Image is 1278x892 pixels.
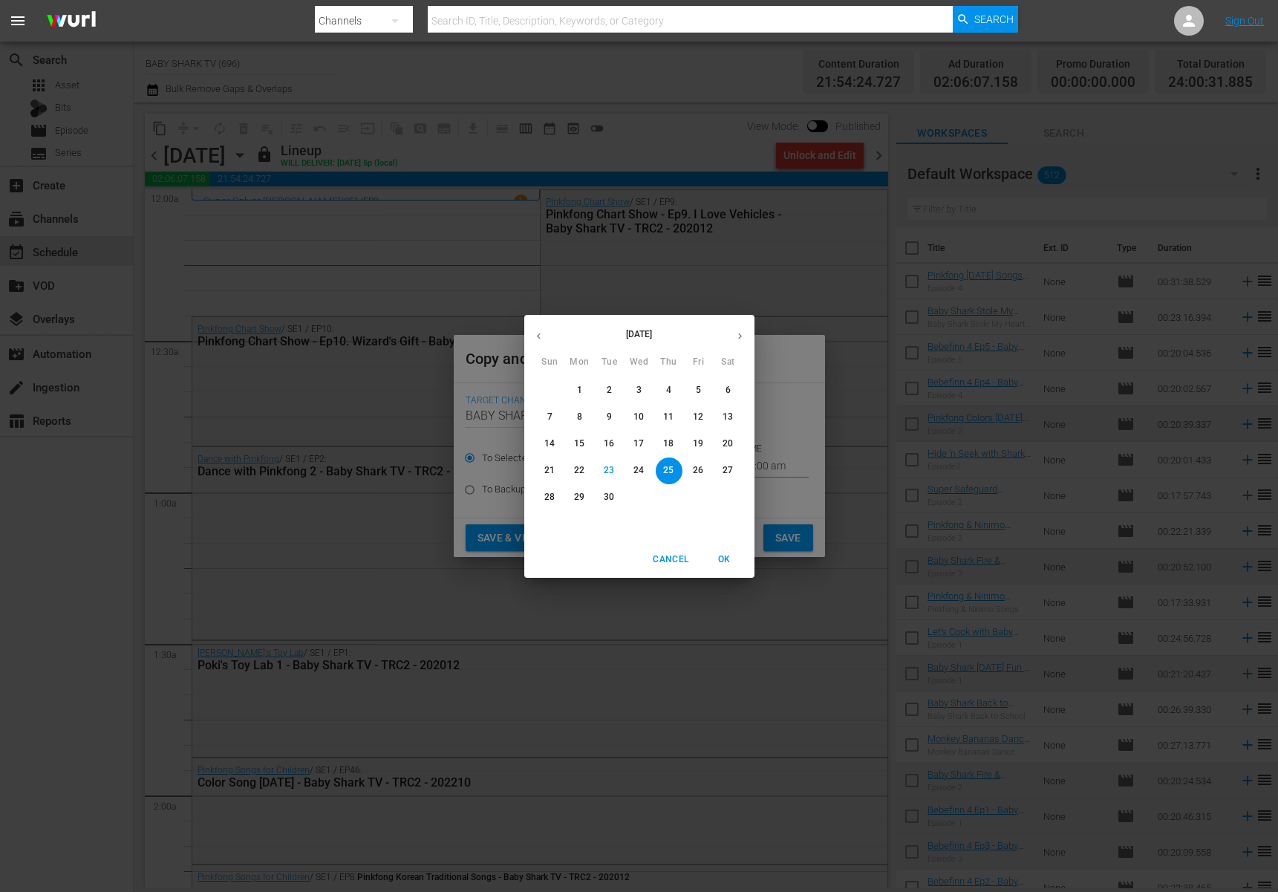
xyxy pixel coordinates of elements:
span: Search [974,6,1014,33]
p: 24 [633,464,644,477]
button: 6 [715,377,742,404]
button: Cancel [647,547,694,572]
button: 27 [715,458,742,484]
button: 12 [685,404,712,431]
span: Tue [596,355,623,370]
p: 27 [723,464,733,477]
p: 8 [577,411,582,423]
p: 3 [636,384,642,397]
button: 7 [537,404,564,431]
button: 3 [626,377,653,404]
p: 21 [544,464,555,477]
p: 11 [663,411,674,423]
button: 20 [715,431,742,458]
button: 2 [596,377,623,404]
span: Mon [567,355,593,370]
p: 19 [693,437,703,450]
img: ans4CAIJ8jUAAAAAAAAAAAAAAAAAAAAAAAAgQb4GAAAAAAAAAAAAAAAAAAAAAAAAJMjXAAAAAAAAAAAAAAAAAAAAAAAAgAT5G... [36,4,107,39]
p: 1 [577,384,582,397]
span: OK [707,552,743,567]
button: 28 [537,484,564,511]
button: 18 [656,431,682,458]
button: 29 [567,484,593,511]
p: [DATE] [553,328,726,341]
button: 8 [567,404,593,431]
p: 23 [604,464,614,477]
button: 22 [567,458,593,484]
p: 2 [607,384,612,397]
p: 7 [547,411,552,423]
button: 19 [685,431,712,458]
p: 4 [666,384,671,397]
button: 23 [596,458,623,484]
button: 24 [626,458,653,484]
span: Sun [537,355,564,370]
button: 10 [626,404,653,431]
button: 9 [596,404,623,431]
p: 29 [574,491,584,504]
button: 21 [537,458,564,484]
button: OK [701,547,749,572]
button: 17 [626,431,653,458]
p: 14 [544,437,555,450]
p: 16 [604,437,614,450]
p: 17 [633,437,644,450]
p: 28 [544,491,555,504]
span: Fri [685,355,712,370]
span: Wed [626,355,653,370]
p: 6 [726,384,731,397]
p: 5 [696,384,701,397]
button: 11 [656,404,682,431]
button: 30 [596,484,623,511]
button: 25 [656,458,682,484]
p: 20 [723,437,733,450]
button: 5 [685,377,712,404]
p: 12 [693,411,703,423]
button: 26 [685,458,712,484]
p: 10 [633,411,644,423]
p: 9 [607,411,612,423]
span: menu [9,12,27,30]
span: Sat [715,355,742,370]
button: 15 [567,431,593,458]
button: 1 [567,377,593,404]
p: 30 [604,491,614,504]
span: Cancel [653,552,688,567]
button: 16 [596,431,623,458]
button: 4 [656,377,682,404]
p: 13 [723,411,733,423]
p: 26 [693,464,703,477]
button: 13 [715,404,742,431]
a: Sign Out [1225,15,1264,27]
p: 25 [663,464,674,477]
button: 14 [537,431,564,458]
p: 18 [663,437,674,450]
span: Thu [656,355,682,370]
p: 15 [574,437,584,450]
p: 22 [574,464,584,477]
